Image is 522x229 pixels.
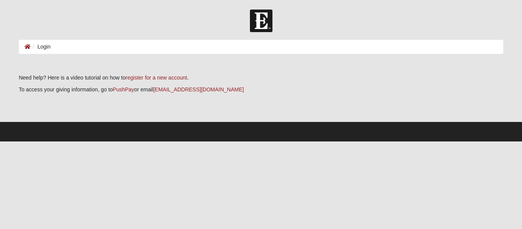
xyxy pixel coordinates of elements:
li: Login [31,43,50,51]
p: To access your giving information, go to or email [19,86,503,94]
a: register for a new account [126,75,187,81]
img: Church of Eleven22 Logo [250,10,272,32]
a: [EMAIL_ADDRESS][DOMAIN_NAME] [153,86,244,93]
p: Need help? Here is a video tutorial on how to . [19,74,503,82]
a: PushPay [113,86,134,93]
